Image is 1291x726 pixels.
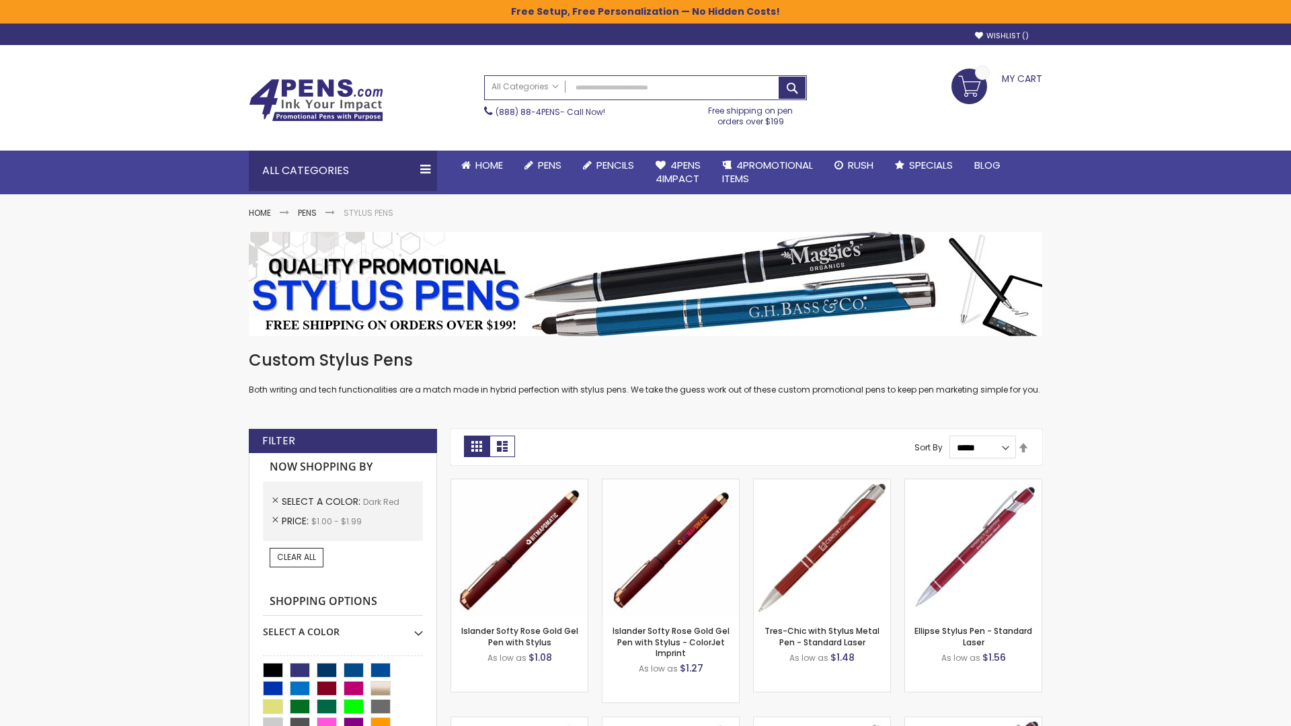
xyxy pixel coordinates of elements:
[249,350,1042,396] div: Both writing and tech functionalities are a match made in hybrid perfection with stylus pens. We ...
[263,588,423,616] strong: Shopping Options
[964,151,1011,180] a: Blog
[982,651,1006,664] span: $1.56
[789,652,828,663] span: As low as
[656,158,701,186] span: 4Pens 4impact
[514,151,572,180] a: Pens
[249,350,1042,371] h1: Custom Stylus Pens
[602,479,739,616] img: Islander Softy Rose Gold Gel Pen with Stylus - ColorJet Imprint-Dark Red
[974,158,1001,172] span: Blog
[249,207,271,218] a: Home
[905,479,1042,490] a: Ellipse Stylus Pen - Standard Laser-Dark Red
[249,151,437,191] div: All Categories
[848,158,873,172] span: Rush
[722,158,813,186] span: 4PROMOTIONAL ITEMS
[249,79,383,122] img: 4Pens Custom Pens and Promotional Products
[464,436,490,457] strong: Grid
[754,479,890,490] a: Tres-Chic with Stylus Metal Pen - Standard Laser-Dark Red
[363,496,399,508] span: Dark Red
[596,158,634,172] span: Pencils
[909,158,953,172] span: Specials
[270,548,323,567] a: Clear All
[263,453,423,481] strong: Now Shopping by
[613,625,730,658] a: Islander Softy Rose Gold Gel Pen with Stylus - ColorJet Imprint
[277,551,316,563] span: Clear All
[680,661,703,675] span: $1.27
[487,652,526,663] span: As low as
[485,76,565,98] a: All Categories
[602,479,739,490] a: Islander Softy Rose Gold Gel Pen with Stylus - ColorJet Imprint-Dark Red
[451,151,514,180] a: Home
[765,625,879,647] a: Tres-Chic with Stylus Metal Pen - Standard Laser
[475,158,503,172] span: Home
[905,479,1042,616] img: Ellipse Stylus Pen - Standard Laser-Dark Red
[451,479,588,616] img: Islander Softy Rose Gold Gel Pen with Stylus-Dark Red
[282,495,363,508] span: Select A Color
[572,151,645,180] a: Pencils
[538,158,561,172] span: Pens
[298,207,317,218] a: Pens
[496,106,605,118] span: - Call Now!
[461,625,578,647] a: Islander Softy Rose Gold Gel Pen with Stylus
[914,442,943,453] label: Sort By
[262,434,295,448] strong: Filter
[830,651,855,664] span: $1.48
[263,616,423,639] div: Select A Color
[754,479,890,616] img: Tres-Chic with Stylus Metal Pen - Standard Laser-Dark Red
[282,514,311,528] span: Price
[344,207,393,218] strong: Stylus Pens
[941,652,980,663] span: As low as
[249,232,1042,336] img: Stylus Pens
[496,106,560,118] a: (888) 88-4PENS
[824,151,884,180] a: Rush
[639,663,678,674] span: As low as
[645,151,711,194] a: 4Pens4impact
[695,100,808,127] div: Free shipping on pen orders over $199
[711,151,824,194] a: 4PROMOTIONALITEMS
[492,81,559,92] span: All Categories
[451,479,588,490] a: Islander Softy Rose Gold Gel Pen with Stylus-Dark Red
[529,651,552,664] span: $1.08
[975,31,1029,41] a: Wishlist
[311,516,362,527] span: $1.00 - $1.99
[914,625,1032,647] a: Ellipse Stylus Pen - Standard Laser
[884,151,964,180] a: Specials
